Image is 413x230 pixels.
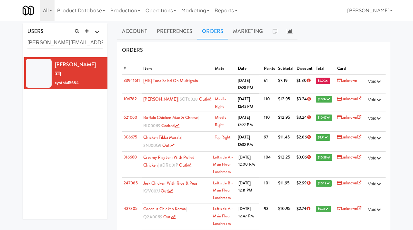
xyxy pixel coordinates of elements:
[262,112,277,132] td: 110
[143,206,186,212] a: Coconut Chicken Korma
[316,96,332,103] span: $10.97
[337,77,358,83] a: unknown
[337,180,362,186] a: unknown
[23,5,34,16] img: Micromart
[295,132,314,151] td: $2.86
[277,93,295,112] td: $12.95
[277,75,295,93] td: $7.19
[262,132,277,151] td: 97
[199,96,211,102] a: out
[365,205,384,214] button: Void
[124,96,137,102] a: 106782
[262,75,277,93] td: 61
[277,203,295,229] td: $10.95
[143,96,177,102] a: [PERSON_NAME]
[262,177,277,203] td: 101
[316,180,332,187] span: $10.12
[365,114,384,123] button: Void
[124,77,140,83] a: 33941611
[122,63,142,75] th: #
[295,93,314,112] td: $3.24
[213,180,233,201] a: Left side B - Main Floor Lunchroom
[143,115,199,129] span: | RI000B9
[365,153,384,163] button: Void
[124,205,138,212] a: 437305
[23,57,107,90] li: [PERSON_NAME]cynthial5684
[314,63,336,75] th: Total
[143,115,198,121] a: Buffalo Chicken Mac & Cheese
[295,75,314,93] td: $1.80
[236,112,259,132] td: [DATE] 12:27 PM
[277,63,295,75] th: Subtotal
[262,203,277,229] td: 93
[152,23,197,39] a: Preferences
[215,96,227,109] a: Middle Right
[277,151,295,177] td: $12.25
[337,205,362,212] a: unknown
[237,178,259,203] td: [DATE] 12:11 PM
[365,133,384,143] button: Void
[277,132,295,151] td: $11.45
[337,154,362,160] a: unknown
[179,162,191,168] a: out
[295,112,314,132] td: $3.24
[295,63,314,75] th: Discount
[27,37,103,49] input: Search user
[124,154,137,160] a: 316660
[337,96,362,102] a: unknown
[124,134,137,140] a: 306675
[277,112,295,132] td: $12.95
[236,93,259,112] td: [DATE] 12:43 PM
[143,134,181,140] a: Chicken Tikka Masala
[262,93,277,112] td: 110
[213,63,236,74] th: Mate
[295,151,314,177] td: $3.06
[228,23,268,39] a: Marketing
[117,23,152,39] a: Account
[336,63,363,75] th: Card
[316,206,331,212] span: $9.28
[236,63,259,74] th: Date
[161,123,179,129] a: cooked
[236,75,259,93] td: [DATE] 12:28 PM
[124,114,137,120] a: 621060
[143,78,198,84] a: [HK] Tuna Salad on Multigrain
[337,134,362,140] a: unknown
[163,214,176,220] a: out
[162,142,175,148] a: out
[55,80,79,86] span: cynthial5684
[124,180,138,186] a: 247085
[215,134,230,140] a: Top Right
[237,203,259,229] td: [DATE] 12:47 PM
[262,63,277,75] th: Points
[337,114,362,120] a: unknown
[365,179,384,189] button: Void
[215,115,227,128] a: Middle Right
[236,132,259,151] td: [DATE] 12:32 PM
[316,115,332,121] span: $10.97
[158,162,178,168] span: | 8DR001P
[262,151,277,177] td: 104
[197,23,228,39] a: Orders
[316,78,330,84] span: $6.09
[143,180,197,186] a: Jerk Chicken With Rice & Peas
[161,188,173,194] a: out
[178,96,198,102] span: | 5OT0028
[295,203,314,229] td: $2.74
[316,134,330,141] span: $9.71
[122,46,143,54] span: ORDERS
[55,61,96,78] span: [PERSON_NAME]
[365,95,384,105] button: Void
[143,154,195,169] a: Creamy Rigatoni With Pulled Chicken
[142,63,213,74] th: Item
[213,154,233,175] a: Left side A - Main Floor Lunchroom
[277,177,295,203] td: $11.95
[237,152,259,177] td: [DATE] 12:00 PM
[213,206,233,226] a: Left side A - Main Floor Lunchroom
[365,77,384,86] button: Void
[27,27,44,35] span: USERS
[316,154,332,161] span: $10.38
[295,177,314,203] td: $2.99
